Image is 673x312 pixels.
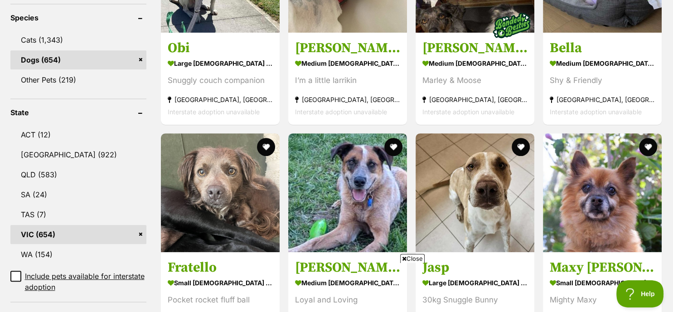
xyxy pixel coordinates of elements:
[288,133,407,252] img: Woody - Red Heeler Dog
[10,50,146,69] a: Dogs (654)
[10,271,146,292] a: Include pets available for interstate adoption
[161,33,280,125] a: Obi large [DEMOGRAPHIC_DATA] Dog Snuggly couch companion [GEOGRAPHIC_DATA], [GEOGRAPHIC_DATA] Int...
[416,33,534,125] a: [PERSON_NAME] medium [DEMOGRAPHIC_DATA] Dog Marley & Moose [GEOGRAPHIC_DATA], [GEOGRAPHIC_DATA] I...
[168,57,273,70] strong: large [DEMOGRAPHIC_DATA] Dog
[25,271,146,292] span: Include pets available for interstate adoption
[10,145,146,164] a: [GEOGRAPHIC_DATA] (922)
[550,57,655,70] strong: medium [DEMOGRAPHIC_DATA] Dog
[295,74,400,87] div: I’m a little larrikin
[416,133,534,252] img: Jasp - Mastiff Dog
[550,39,655,57] h3: Bella
[550,108,642,116] span: Interstate adoption unavailable
[295,259,400,276] h3: [PERSON_NAME]
[117,267,557,307] iframe: Advertisement
[10,125,146,144] a: ACT (12)
[168,108,260,116] span: Interstate adoption unavailable
[616,280,664,307] iframe: Help Scout Beacon - Open
[10,30,146,49] a: Cats (1,343)
[168,93,273,106] strong: [GEOGRAPHIC_DATA], [GEOGRAPHIC_DATA]
[543,33,662,125] a: Bella medium [DEMOGRAPHIC_DATA] Dog Shy & Friendly [GEOGRAPHIC_DATA], [GEOGRAPHIC_DATA] Interstat...
[10,165,146,184] a: QLD (583)
[400,254,425,263] span: Close
[550,259,655,276] h3: Maxy [PERSON_NAME]
[257,138,275,156] button: favourite
[295,93,400,106] strong: [GEOGRAPHIC_DATA], [GEOGRAPHIC_DATA]
[639,138,658,156] button: favourite
[10,14,146,22] header: Species
[295,57,400,70] strong: medium [DEMOGRAPHIC_DATA] Dog
[10,108,146,117] header: State
[295,108,387,116] span: Interstate adoption unavailable
[10,205,146,224] a: TAS (7)
[422,39,528,57] h3: [PERSON_NAME]
[550,294,655,306] div: Mighty Maxy
[161,133,280,252] img: Fratello - Dachshund x Border Collie Dog
[550,93,655,106] strong: [GEOGRAPHIC_DATA], [GEOGRAPHIC_DATA]
[10,70,146,89] a: Other Pets (219)
[512,138,530,156] button: favourite
[422,259,528,276] h3: Jasp
[550,74,655,87] div: Shy & Friendly
[168,74,273,87] div: Snuggly couch companion
[422,108,514,116] span: Interstate adoption unavailable
[543,133,662,252] img: Maxy O’Cleary - Pomeranian Dog
[10,225,146,244] a: VIC (654)
[168,259,273,276] h3: Fratello
[288,33,407,125] a: [PERSON_NAME] medium [DEMOGRAPHIC_DATA] Dog I’m a little larrikin [GEOGRAPHIC_DATA], [GEOGRAPHIC_...
[489,3,534,48] img: bonded besties
[10,185,146,204] a: SA (24)
[422,93,528,106] strong: [GEOGRAPHIC_DATA], [GEOGRAPHIC_DATA]
[10,245,146,264] a: WA (154)
[295,39,400,57] h3: [PERSON_NAME]
[384,138,402,156] button: favourite
[168,39,273,57] h3: Obi
[550,276,655,289] strong: small [DEMOGRAPHIC_DATA] Dog
[422,57,528,70] strong: medium [DEMOGRAPHIC_DATA] Dog
[422,74,528,87] div: Marley & Moose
